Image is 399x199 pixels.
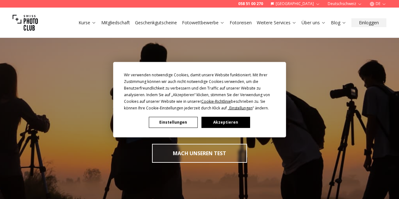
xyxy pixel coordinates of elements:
[149,117,197,128] button: Einstellungen
[201,98,231,104] span: Cookie-Richtlinie
[229,105,253,110] span: Einstellungen
[201,117,250,128] button: Akzeptieren
[124,71,275,111] div: Wir verwenden notwendige Cookies, damit unsere Website funktioniert. Mit Ihrer Zustimmung können ...
[113,62,286,137] div: Cookie Consent Prompt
